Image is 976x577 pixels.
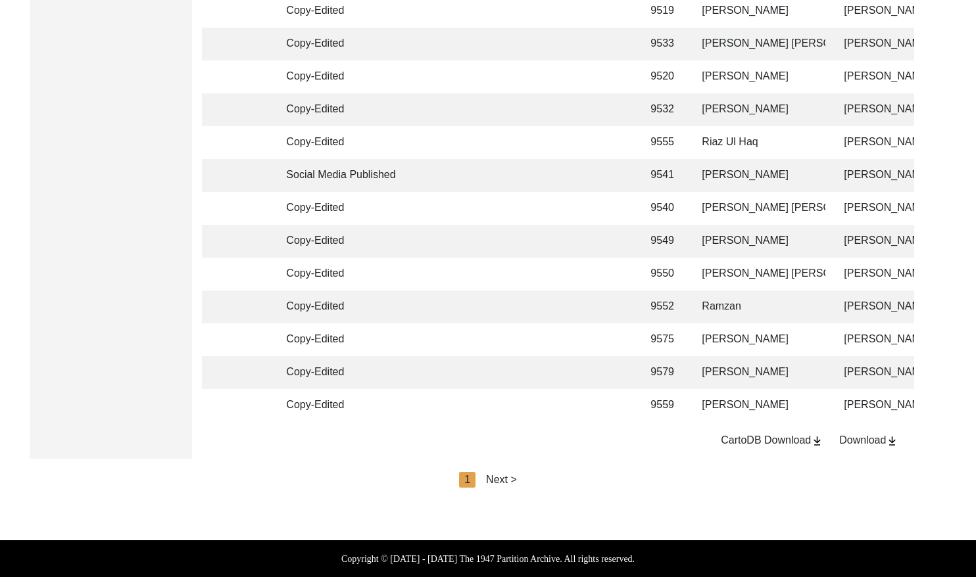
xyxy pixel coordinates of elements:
[278,290,397,323] td: Copy-Edited
[811,435,823,447] img: download-button.png
[341,552,635,566] label: Copyright © [DATE] - [DATE] The 1947 Partition Archive. All rights reserved.
[643,290,683,323] td: 9552
[459,472,476,488] div: 1
[694,258,825,290] td: [PERSON_NAME] [PERSON_NAME]
[278,192,397,225] td: Copy-Edited
[839,432,898,448] div: Download
[694,126,825,159] td: Riaz Ul Haq
[694,323,825,356] td: [PERSON_NAME]
[278,225,397,258] td: Copy-Edited
[643,323,683,356] td: 9575
[278,60,397,93] td: Copy-Edited
[486,472,517,488] div: Next >
[278,323,397,356] td: Copy-Edited
[694,225,825,258] td: [PERSON_NAME]
[694,28,825,60] td: [PERSON_NAME] [PERSON_NAME]
[694,93,825,126] td: [PERSON_NAME]
[694,192,825,225] td: [PERSON_NAME] [PERSON_NAME]
[694,290,825,323] td: Ramzan
[643,93,683,126] td: 9532
[643,389,683,422] td: 9559
[694,389,825,422] td: [PERSON_NAME]
[694,60,825,93] td: [PERSON_NAME]
[278,126,397,159] td: Copy-Edited
[643,126,683,159] td: 9555
[643,159,683,192] td: 9541
[886,435,898,447] img: download-button.png
[278,93,397,126] td: Copy-Edited
[278,258,397,290] td: Copy-Edited
[643,225,683,258] td: 9549
[278,159,397,192] td: Social Media Published
[643,60,683,93] td: 9520
[643,258,683,290] td: 9550
[643,28,683,60] td: 9533
[278,389,397,422] td: Copy-Edited
[278,356,397,389] td: Copy-Edited
[278,28,397,60] td: Copy-Edited
[721,432,823,448] div: CartoDB Download
[694,356,825,389] td: [PERSON_NAME]
[694,159,825,192] td: [PERSON_NAME]
[643,192,683,225] td: 9540
[643,356,683,389] td: 9579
